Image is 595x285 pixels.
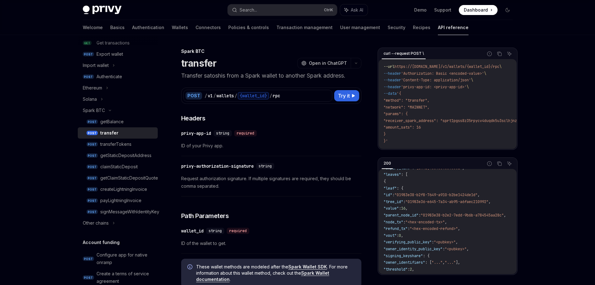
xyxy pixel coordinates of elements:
div: wallets [216,93,234,99]
span: "refund_tx" [384,226,408,231]
span: , [412,267,414,272]
span: Dashboard [464,7,488,13]
span: "receiver_spark_address": "sprt1pgss8z35rpycv4duqdk5u3sclhjnztjunv5yajlwk69tyv5fsvwwe9mg8n4d49", [384,118,593,123]
span: , [401,233,403,238]
div: Export wallet [97,50,123,58]
span: "<hex-encoded-tx>" [405,220,445,225]
h1: transfer [181,58,217,69]
div: wallet_id [181,228,204,234]
span: "leaves" [384,172,401,177]
span: , [488,199,491,204]
button: Open in ChatGPT [297,58,351,69]
button: Ask AI [505,50,513,58]
span: "expiry_time" [384,165,412,170]
a: Support [434,7,451,13]
div: 200 [382,160,393,167]
span: : { [397,186,403,191]
div: Spark BTC [181,48,361,54]
span: Path Parameters [181,211,229,220]
span: : [419,213,421,218]
div: / [213,93,216,99]
span: Try it [338,92,350,99]
span: POST [87,210,98,214]
span: 'Content-Type: application/json' [401,78,471,83]
div: createLightningInvoice [100,186,147,193]
span: : [392,192,394,197]
span: , [478,192,480,197]
span: "tree_id" [384,199,403,204]
span: string [216,131,229,136]
span: Request authorization signature. If multiple signatures are required, they should be comma separa... [181,175,361,190]
a: Security [388,20,405,35]
span: string [259,164,272,169]
span: "vout" [384,233,397,238]
span: "network": "MAINNET", [384,105,429,110]
span: 0 [399,233,401,238]
span: "[DATE]T00:00:00.000Z" [414,165,462,170]
div: Authenticate [97,73,122,80]
a: POSTgetStaticDepositAddress [78,150,158,161]
span: "owner_identifiers" [384,260,425,265]
span: "01983e38-b2e2-7edd-9b6b-a784545aa28c" [421,213,504,218]
span: '{ [397,91,401,96]
div: curl --request POST \ [382,50,426,57]
div: v1 [208,93,213,99]
span: : [443,247,445,252]
span: "public_key" [384,273,410,278]
span: --header [384,78,401,83]
span: https://[DOMAIN_NAME]/v1/wallets/{wallet_id}/rpc [394,64,499,69]
span: POST [87,165,98,169]
span: "01983e36-e645-7a34-ab95-a6faec210992" [405,199,488,204]
span: \ [484,71,486,76]
span: : [408,267,410,272]
span: : [410,273,412,278]
span: "<hex-encoded-refund>" [410,226,458,231]
span: Ask AI [351,7,363,13]
span: "signing_keyshare" [384,253,423,258]
span: "parent_node_id" [384,213,419,218]
span: Ctrl K [324,8,333,13]
span: --header [384,71,401,76]
span: : [403,199,405,204]
a: POSTConfigure app for native onramp [78,249,158,268]
span: POST [87,131,98,135]
span: , [458,226,460,231]
span: : [399,206,401,211]
span: : { [423,253,429,258]
div: required [227,228,249,234]
div: Import wallet [83,62,109,69]
span: POST [87,187,98,192]
div: / [205,93,207,99]
div: Spark BTC [83,107,105,114]
span: "01983e38-b2f8-7649-a910-b2be1424de1d" [394,192,478,197]
div: getStaticDepositAddress [100,152,151,159]
span: , [467,247,469,252]
div: Ethereum [83,84,102,92]
span: These wallet methods are modeled after the . For more information about this wallet method, check... [196,264,355,282]
span: , [443,260,445,265]
div: transferTokens [100,140,131,148]
span: --data [384,91,397,96]
div: / [270,93,272,99]
button: Search...CtrlK [228,4,337,16]
span: POST [87,120,98,124]
span: , [504,213,506,218]
span: POST [83,257,94,261]
span: Open in ChatGPT [309,60,347,66]
div: claimStaticDeposit [100,163,138,170]
button: Ask AI [340,4,368,16]
span: Headers [181,114,206,123]
span: \ [499,64,502,69]
span: : [412,165,414,170]
span: "verifying_public_key" [384,240,432,245]
div: privy-app-id [181,130,211,136]
span: \ [467,84,469,89]
img: dark logo [83,6,121,14]
span: : [432,240,434,245]
div: rpc [273,93,280,99]
span: "method": "transfer", [384,98,429,103]
span: : [408,226,410,231]
a: POSTtransferTokens [78,139,158,150]
span: "leaf" [384,186,397,191]
span: --url [384,64,394,69]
